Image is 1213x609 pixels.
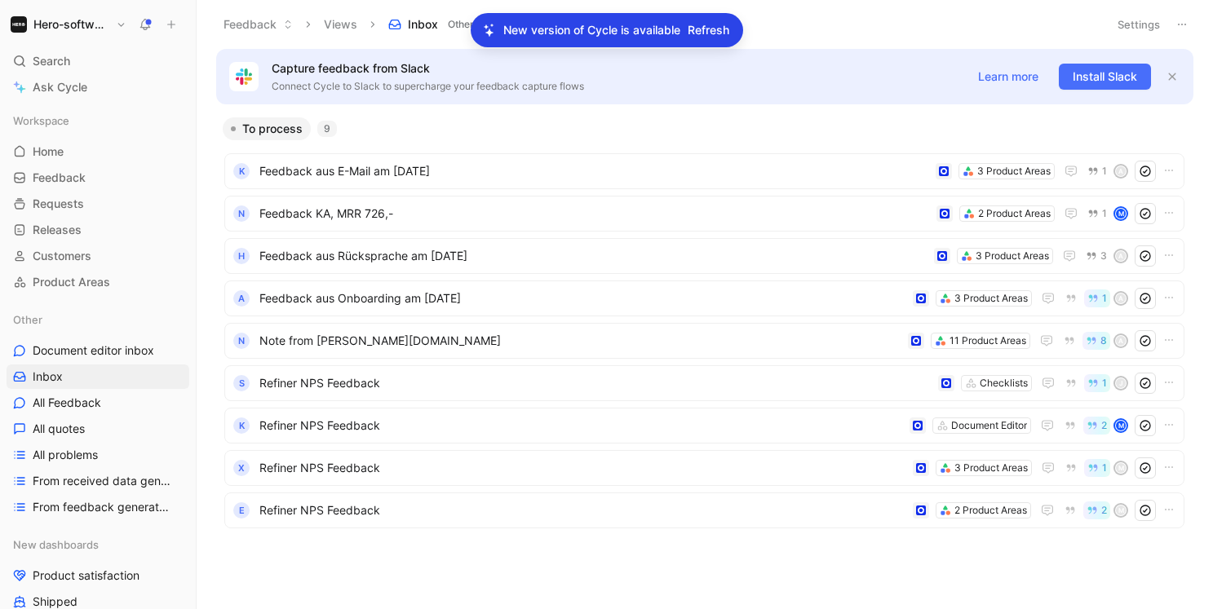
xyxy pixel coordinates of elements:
[33,342,154,359] span: Document editor inbox
[1115,293,1127,304] div: A
[1102,463,1107,473] span: 1
[233,205,250,222] div: N
[233,460,250,476] div: X
[7,139,189,164] a: Home
[33,499,170,515] span: From feedback generated features
[33,421,85,437] span: All quotes
[977,163,1051,179] div: 3 Product Areas
[259,501,906,520] span: Refiner NPS Feedback
[33,447,98,463] span: All problems
[7,270,189,294] a: Product Areas
[7,108,189,133] div: Workspace
[7,218,189,242] a: Releases
[33,51,70,71] span: Search
[33,274,110,290] span: Product Areas
[1115,165,1127,177] div: A
[13,113,69,129] span: Workspace
[1115,377,1127,389] div: J
[7,532,189,557] div: New dashboards
[1084,374,1110,392] button: 1
[259,458,906,478] span: Refiner NPS Feedback
[1059,64,1151,90] button: Install Slack
[224,365,1184,401] a: SRefiner NPS FeedbackChecklists1J
[33,395,101,411] span: All Feedback
[980,375,1028,391] div: Checklists
[224,280,1184,316] a: AFeedback aus Onboarding am [DATE]3 Product Areas1A
[233,375,250,391] div: S
[7,443,189,467] a: All problems
[272,59,958,78] p: Capture feedback from Slack
[1115,250,1127,262] div: A
[33,368,63,385] span: Inbox
[7,49,189,73] div: Search
[976,248,1049,264] div: 3 Product Areas
[259,161,929,181] span: Feedback aus E-Mail am [DATE]
[1102,209,1107,218] span: 1
[33,248,91,264] span: Customers
[259,416,903,435] span: Refiner NPS Feedback
[11,16,27,33] img: Hero-software
[233,248,250,264] div: H
[954,460,1028,476] div: 3 Product Areas
[33,473,172,489] span: From received data generated features
[7,563,189,588] a: Product satisfaction
[1084,459,1110,477] button: 1
[33,567,139,584] span: Product satisfaction
[242,121,303,137] span: To process
[33,196,84,212] span: Requests
[7,391,189,415] a: All Feedback
[33,143,64,160] span: Home
[224,450,1184,486] a: XRefiner NPS Feedback3 Product Areas1M
[224,238,1184,274] a: HFeedback aus Rücksprache am [DATE]3 Product Areas3A
[224,492,1184,528] a: ERefiner NPS Feedback2 Product Areas2M
[7,307,189,332] div: Other
[223,117,311,140] button: To process
[7,192,189,216] a: Requests
[259,246,927,266] span: Feedback aus Rücksprache am [DATE]
[1084,289,1110,307] button: 1
[216,12,300,37] button: Feedback
[259,204,930,223] span: Feedback KA, MRR 726,-
[33,222,82,238] span: Releases
[1115,335,1127,346] div: A
[7,417,189,441] a: All quotes
[259,373,932,393] span: Refiner NPS Feedback
[954,290,1028,307] div: 3 Product Areas
[7,165,189,190] a: Feedback
[1082,247,1110,265] button: 3
[1102,166,1107,176] span: 1
[33,170,86,186] span: Feedback
[233,417,250,434] div: K
[259,289,906,308] span: Feedback aus Onboarding am [DATE]
[7,75,189,99] a: Ask Cycle
[951,417,1027,434] div: Document Editor
[687,20,730,41] button: Refresh
[448,16,474,33] span: Other
[1082,332,1110,350] button: 8
[954,502,1027,519] div: 2 Product Areas
[259,331,901,351] span: Note from [PERSON_NAME][DOMAIN_NAME]
[224,323,1184,359] a: NNote from [PERSON_NAME][DOMAIN_NAME]11 Product Areas8A
[1102,378,1107,388] span: 1
[1073,67,1137,86] span: Install Slack
[13,536,99,553] span: New dashboards
[1115,420,1127,431] div: M
[7,13,131,36] button: Hero-softwareHero-software
[503,20,680,40] p: New version of Cycle is available
[1100,336,1107,346] span: 8
[408,16,438,33] span: Inbox
[216,117,1193,534] div: To process9
[1101,421,1107,430] span: 2
[272,78,958,95] p: Connect Cycle to Slack to supercharge your feedback capture flows
[317,121,337,137] div: 9
[1115,462,1127,474] div: M
[950,333,1026,349] div: 11 Product Areas
[964,64,1052,90] button: Learn more
[1083,501,1110,519] button: 2
[7,469,189,493] a: From received data generated features
[1115,505,1127,516] div: M
[381,12,498,37] button: InboxOther
[1100,251,1107,261] span: 3
[233,163,250,179] div: K
[1084,205,1110,223] button: 1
